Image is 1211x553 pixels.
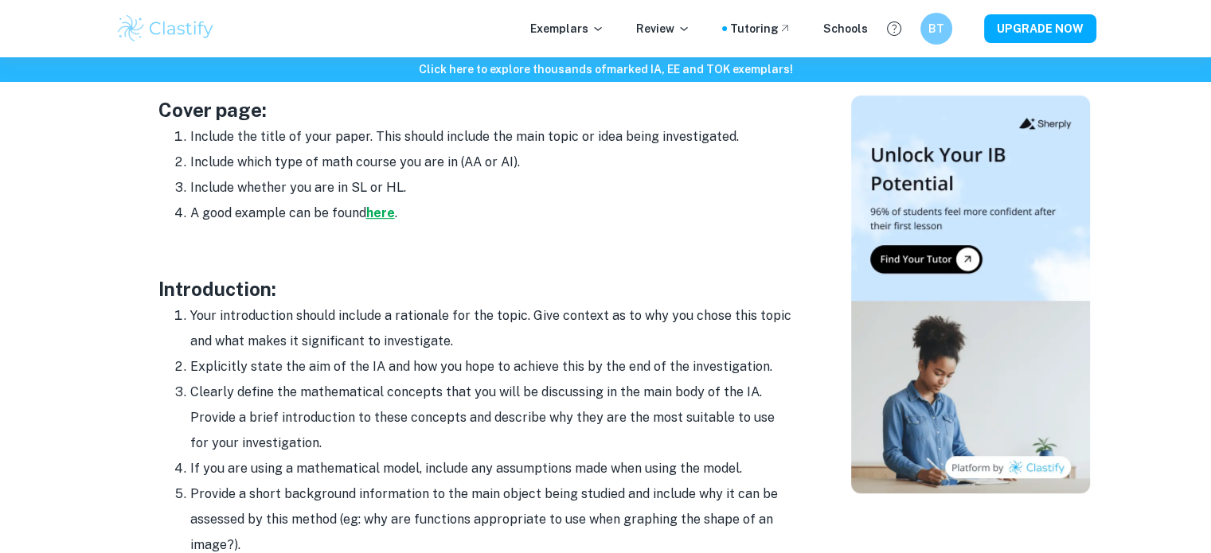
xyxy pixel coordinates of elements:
[530,20,604,37] p: Exemplars
[984,14,1096,43] button: UPGRADE NOW
[158,275,795,303] h3: Introduction:
[881,15,908,42] button: Help and Feedback
[190,354,795,380] li: Explicitly state the aim of the IA and how you hope to achieve this by the end of the investigation.
[3,60,1208,78] h6: Click here to explore thousands of marked IA, EE and TOK exemplars !
[730,20,791,37] a: Tutoring
[636,20,690,37] p: Review
[190,303,795,354] li: Your introduction should include a rationale for the topic. Give context as to why you chose this...
[190,150,795,175] li: Include which type of math course you are in (AA or AI).
[927,20,945,37] h6: BT
[851,95,1090,493] img: Thumbnail
[366,205,395,220] a: here
[190,380,795,456] li: Clearly define the mathematical concepts that you will be discussing in the main body of the IA. ...
[190,456,795,481] li: If you are using a mathematical model, include any assumptions made when using the model.
[190,201,795,226] li: A good example can be found .
[823,20,868,37] a: Schools
[190,124,795,150] li: Include the title of your paper. This should include the main topic or idea being investigated.
[190,175,795,201] li: Include whether you are in SL or HL.
[115,13,217,45] img: Clastify logo
[158,95,795,124] h3: Cover page:
[920,13,952,45] button: BT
